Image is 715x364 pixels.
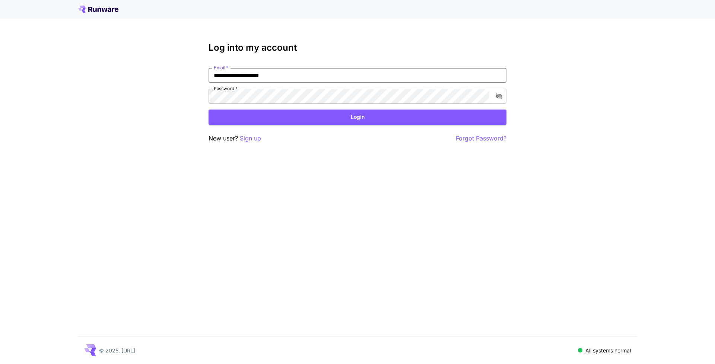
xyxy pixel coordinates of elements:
[209,42,506,53] h3: Log into my account
[209,134,261,143] p: New user?
[240,134,261,143] button: Sign up
[99,346,135,354] p: © 2025, [URL]
[585,346,631,354] p: All systems normal
[492,89,506,103] button: toggle password visibility
[456,134,506,143] button: Forgot Password?
[214,85,238,92] label: Password
[214,64,228,71] label: Email
[209,110,506,125] button: Login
